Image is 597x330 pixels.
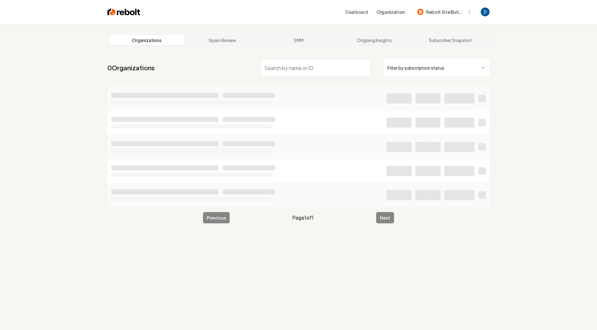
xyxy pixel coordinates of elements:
[481,8,490,16] button: Open user button
[185,35,261,45] a: Spam Review
[481,8,490,16] img: David Rice
[260,35,337,45] a: SMM
[107,8,140,16] img: Rebolt Logo
[109,35,185,45] a: Organizations
[337,35,413,45] a: Ongoing Insights
[412,35,488,45] a: Subscriber Snapshot
[107,63,155,72] a: 0Organizations
[260,59,371,77] input: Search by name or ID
[417,9,424,15] img: Rebolt Site Builder
[346,9,368,15] a: Dashboard
[426,9,464,15] span: Rebolt Site Builder
[292,214,314,221] span: Page 1 of 1
[373,6,408,18] button: Organization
